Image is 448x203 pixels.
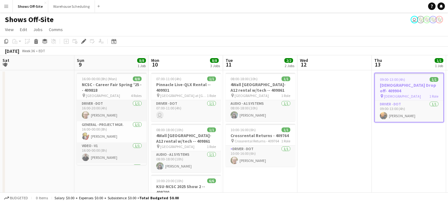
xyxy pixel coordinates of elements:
app-job-card: 08:00-18:00 (10h)1/14Wall [GEOGRAPHIC_DATA]-A12 rental w/tech -- 409861 [GEOGRAPHIC_DATA]1 RoleAu... [151,124,221,172]
span: 6/6 [207,178,216,183]
h1: Shows Off-Site [5,15,54,24]
span: Sun [77,58,84,63]
span: 11 [225,61,233,68]
span: 8/8 [133,76,142,81]
app-card-role: Driver - DOT1/109:00-13:00 (4h)[PERSON_NAME] [375,101,443,122]
button: Warehouse Scheduling [48,0,95,12]
span: 4 Roles [131,93,142,98]
app-user-avatar: Labor Coordinator [429,16,437,23]
span: [GEOGRAPHIC_DATA] [235,93,269,98]
app-user-avatar: Toryn Tamborello [411,16,418,23]
button: Shows Off-Site [13,0,48,12]
span: 1 Role [429,94,438,99]
span: Edit [20,27,27,32]
span: 8 [2,61,9,68]
span: 1 Role [207,93,216,98]
span: Mon [151,58,159,63]
span: 2/2 [284,58,293,63]
h3: [DEMOGRAPHIC_DATA] Drop off- 409904 [375,82,443,94]
h3: KSU-NCSC 2025 Show 2 -- 409700 [151,184,221,195]
span: 10:00-20:00 (10h) [156,178,183,183]
a: Edit [17,25,30,34]
span: 8/8 [137,58,146,63]
span: 1/1 [282,127,290,132]
span: 1/1 [282,76,290,81]
span: [GEOGRAPHIC_DATA] [160,144,194,149]
app-job-card: 07:00-11:00 (4h)1/1Pinnacle Live-QLX Rental -- 409931 [GEOGRAPHIC_DATA] at [GEOGRAPHIC_DATA]1 Rol... [151,73,221,121]
span: 08:00-18:00 (10h) [156,127,183,132]
div: 3 Jobs [210,63,220,68]
app-job-card: 09:00-13:00 (4h)1/1[DEMOGRAPHIC_DATA] Drop off- 409904 [DEMOGRAPHIC_DATA]1 RoleDriver - DOT1/109:... [374,73,444,122]
app-job-card: 10:00-16:00 (6h)1/1Crossrental Returns - 409764 Crossrental Returns - 4097641 RoleDriver - DOT1/1... [226,124,295,167]
span: 1 Role [281,139,290,143]
span: 09:00-13:00 (4h) [380,77,405,82]
span: 9 [76,61,84,68]
a: View [2,25,16,34]
app-card-role: Driver - DOT1/110:00-16:00 (6h)[PERSON_NAME] [226,145,295,167]
span: Tue [226,58,233,63]
span: Total Budgeted $0.00 [139,196,179,200]
div: 2 Jobs [285,63,294,68]
h3: NCSC - Career Fair Spring '25 -- 409818 [77,82,147,93]
span: 0 items [34,196,49,200]
span: 1/1 [207,76,216,81]
span: 10 [150,61,159,68]
app-card-role: Audio - A1 Systems1/108:00-18:00 (10h)[PERSON_NAME] [151,151,221,172]
span: View [5,27,14,32]
span: 12 [299,61,308,68]
span: 10:00-16:00 (6h) [231,127,256,132]
h3: 4Wall [GEOGRAPHIC_DATA]-A12 rental w/tech -- 409861 [151,133,221,144]
app-user-avatar: Labor Coordinator [423,16,431,23]
div: 1 Job [435,63,443,68]
span: 1/1 [435,58,443,63]
span: 1/1 [430,77,438,82]
app-user-avatar: Labor Coordinator [417,16,424,23]
span: Jobs [33,27,43,32]
span: Week 36 [21,48,36,53]
app-card-role: Video - V11/116:00-00:00 (8h)[PERSON_NAME] [77,142,147,164]
h3: 4Wall [GEOGRAPHIC_DATA]-A12 rental w/tech -- 409861 [226,82,295,93]
h3: Pinnacle Live-QLX Rental -- 409931 [151,82,221,93]
app-user-avatar: Labor Coordinator [436,16,443,23]
span: 1 Role [281,93,290,98]
span: [GEOGRAPHIC_DATA] [86,93,120,98]
div: Salary $0.00 + Expenses $0.00 + Subsistence $0.00 = [54,196,179,200]
button: Budgeted [3,195,29,201]
span: 8/8 [210,58,219,63]
app-job-card: 08:00-18:00 (10h)1/14Wall [GEOGRAPHIC_DATA]-A12 rental w/tech -- 409861 [GEOGRAPHIC_DATA]1 RoleAu... [226,73,295,121]
h3: Crossrental Returns - 409764 [226,133,295,138]
span: Comms [49,27,63,32]
app-card-role: General - Project Mgr.1/116:00-00:00 (8h)[PERSON_NAME] [77,121,147,142]
span: Sat [2,58,9,63]
a: Jobs [31,25,45,34]
app-card-role: Audio - A1 Systems1/108:00-18:00 (10h)[PERSON_NAME] [226,100,295,121]
span: [DEMOGRAPHIC_DATA] [384,94,421,99]
span: 13 [373,61,382,68]
a: Comms [46,25,65,34]
span: 16:00-00:00 (8h) (Mon) [82,76,117,81]
span: Crossrental Returns - 409764 [235,139,279,143]
app-card-role: Driver - DOT1/116:00-20:00 (4h)[PERSON_NAME] [77,100,147,121]
span: Thu [374,58,382,63]
div: 1 Job [138,63,146,68]
span: [GEOGRAPHIC_DATA] at [GEOGRAPHIC_DATA] [160,93,207,98]
div: [DATE] [5,48,19,54]
div: EDT [39,48,45,53]
span: Wed [300,58,308,63]
span: Budgeted [10,196,28,200]
span: 08:00-18:00 (10h) [231,76,258,81]
app-job-card: 16:00-00:00 (8h) (Mon)8/8NCSC - Career Fair Spring '25 -- 409818 [GEOGRAPHIC_DATA]4 RolesDriver -... [77,73,147,165]
span: 1/1 [207,127,216,132]
span: 07:00-11:00 (4h) [156,76,181,81]
app-card-role: Driver - DOT1/107:00-11:00 (4h) [151,100,221,121]
span: 1 Role [207,144,216,149]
